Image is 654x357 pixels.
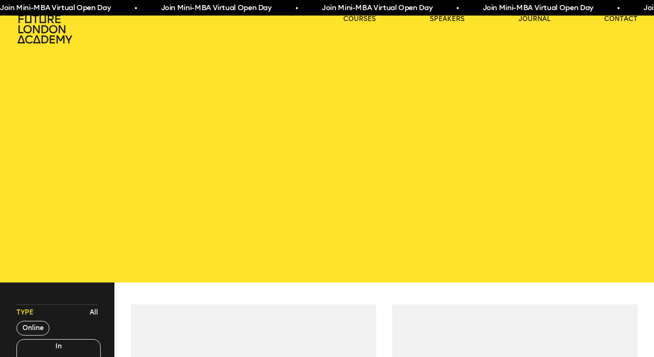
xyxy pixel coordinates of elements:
span: • [456,3,459,14]
span: • [617,3,620,14]
a: courses [343,15,376,24]
a: contact [604,15,638,24]
span: • [135,3,137,14]
a: speakers [430,15,465,24]
span: Type [16,308,33,317]
a: journal [519,15,551,24]
button: All [87,306,100,320]
button: Online [16,321,49,336]
span: • [296,3,298,14]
